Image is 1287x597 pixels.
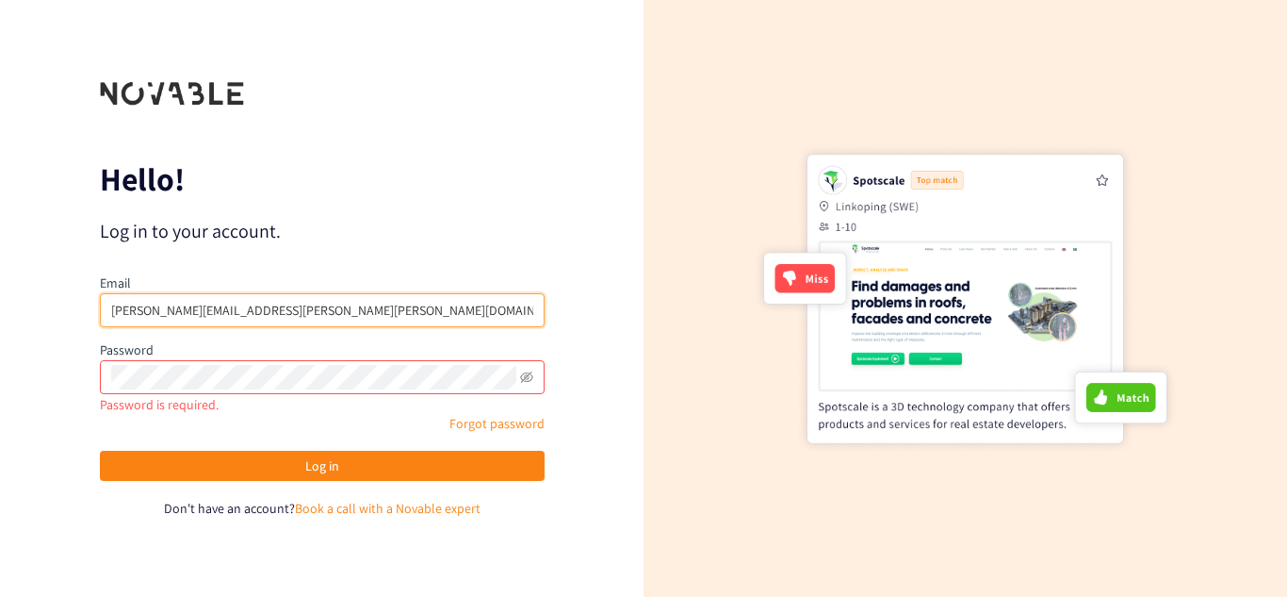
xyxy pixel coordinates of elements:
a: Book a call with a Novable expert [295,500,481,517]
div: Password is required. [100,394,545,415]
p: Log in to your account. [100,218,545,244]
span: Log in [305,456,339,476]
label: Password [100,341,154,358]
iframe: Chat Widget [984,393,1287,597]
button: Log in [100,451,545,481]
a: Forgot password [449,415,545,432]
p: Hello! [100,164,545,194]
div: Widget de chat [984,393,1287,597]
span: Don't have an account? [164,500,295,517]
label: Email [100,274,131,291]
span: eye-invisible [520,371,533,384]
